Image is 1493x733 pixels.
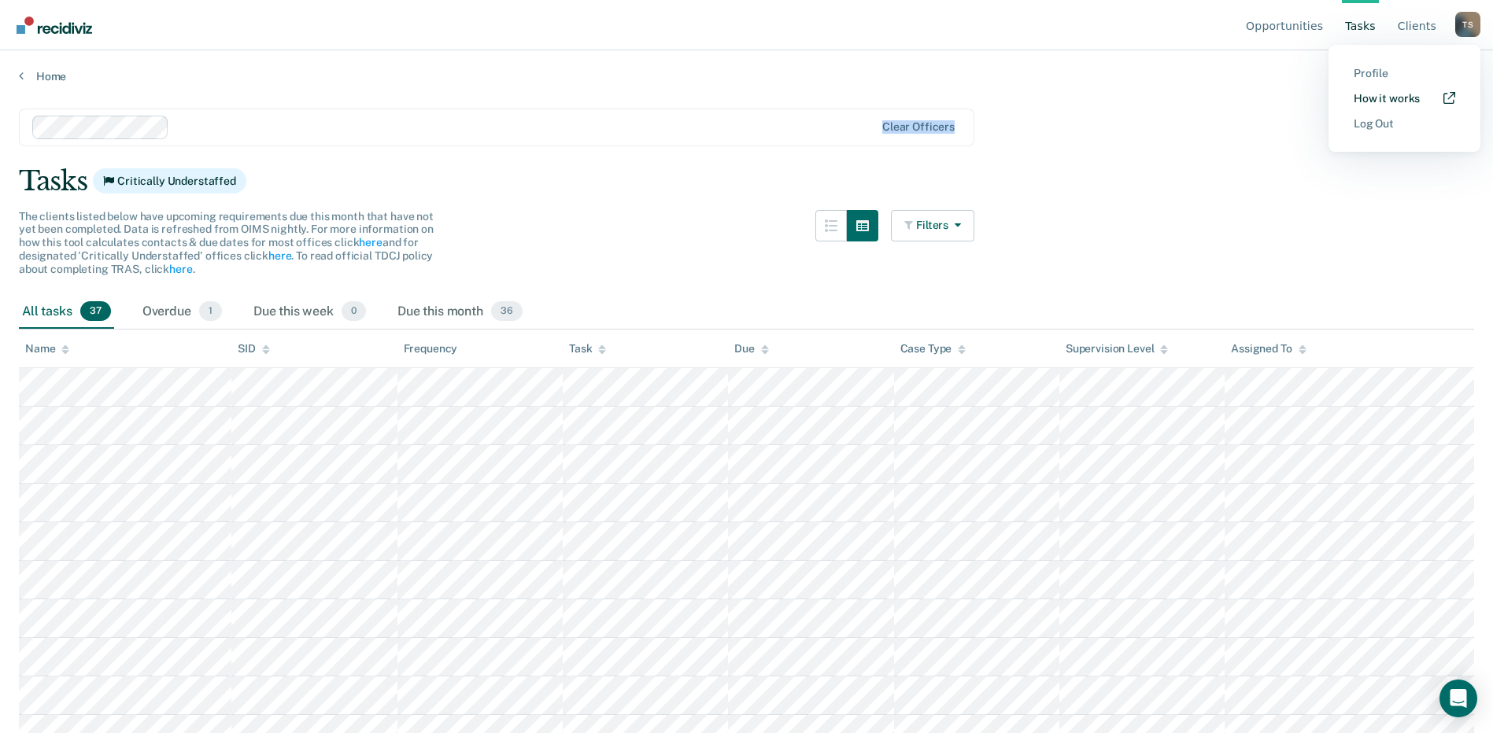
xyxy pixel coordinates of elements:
div: T S [1455,12,1480,37]
span: 0 [342,301,366,322]
button: Profile dropdown button [1455,12,1480,37]
span: The clients listed below have upcoming requirements due this month that have not yet been complet... [19,210,434,275]
a: here [169,263,192,275]
a: How it works [1354,92,1455,105]
div: Due this month36 [394,295,526,330]
span: 37 [80,301,111,322]
div: Profile menu [1329,45,1480,152]
span: 1 [199,301,222,322]
div: Overdue1 [139,295,225,330]
img: Recidiviz [17,17,92,34]
a: Home [19,69,1474,83]
a: here [359,236,382,249]
div: Clear officers [882,120,955,134]
div: Frequency [404,342,458,355]
a: Log Out [1354,117,1455,131]
div: Name [25,342,69,355]
div: Tasks [19,165,1474,197]
a: here [268,249,291,262]
div: Open Intercom Messenger [1439,680,1477,717]
div: Task [569,342,606,355]
button: Filters [891,210,974,241]
div: All tasks37 [19,295,114,330]
a: Profile [1354,67,1455,80]
div: Due this week0 [250,295,369,330]
div: Assigned To [1231,342,1306,355]
div: Supervision Level [1066,342,1169,355]
div: Due [734,342,769,355]
div: SID [238,342,270,355]
div: Case Type [900,342,966,355]
span: Critically Understaffed [93,168,246,193]
span: 36 [491,301,523,322]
